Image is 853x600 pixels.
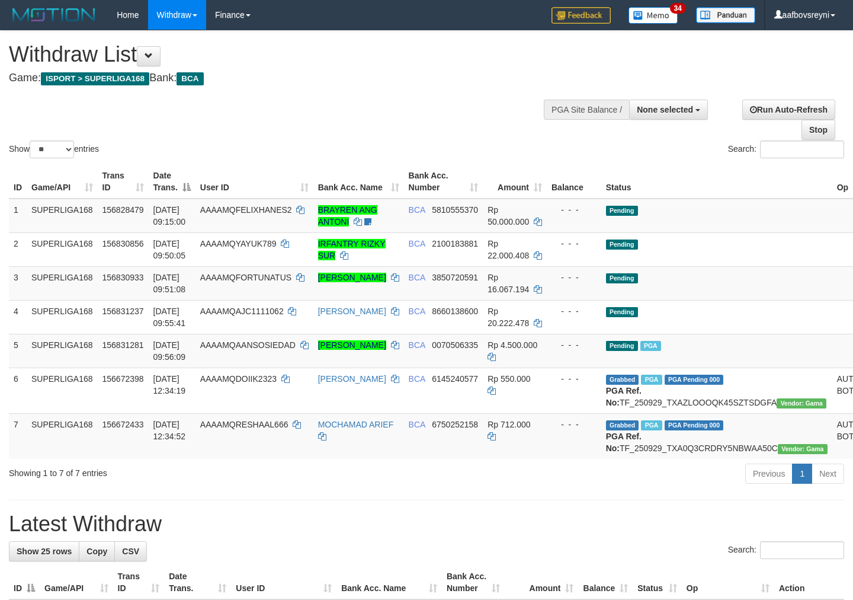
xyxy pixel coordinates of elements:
[728,141,844,158] label: Search:
[551,204,597,216] div: - - -
[409,273,425,282] span: BCA
[488,239,529,260] span: Rp 22.000.408
[488,374,530,384] span: Rp 550.000
[9,6,99,24] img: MOTION_logo.png
[483,165,547,199] th: Amount: activate to sort column ascending
[696,7,755,23] img: panduan.png
[488,420,530,429] span: Rp 712.000
[153,307,186,328] span: [DATE] 09:55:41
[9,232,27,266] td: 2
[318,307,386,316] a: [PERSON_NAME]
[27,199,98,233] td: SUPERLIGA168
[9,72,557,84] h4: Game: Bank:
[9,566,40,599] th: ID: activate to sort column descending
[551,305,597,317] div: - - -
[318,340,386,350] a: [PERSON_NAME]
[122,547,139,556] span: CSV
[200,239,277,248] span: AAAAMQYAYUK789
[601,165,832,199] th: Status
[409,307,425,316] span: BCA
[177,72,203,85] span: BCA
[606,341,638,351] span: Pending
[336,566,442,599] th: Bank Acc. Name: activate to sort column ascending
[409,374,425,384] span: BCA
[79,541,115,561] a: Copy
[40,566,113,599] th: Game/API: activate to sort column ascending
[9,43,557,66] h1: Withdraw List
[792,464,812,484] a: 1
[27,266,98,300] td: SUPERLIGA168
[98,165,149,199] th: Trans ID: activate to sort column ascending
[27,413,98,459] td: SUPERLIGA168
[102,420,144,429] span: 156672433
[544,100,629,120] div: PGA Site Balance /
[551,238,597,250] div: - - -
[606,420,639,430] span: Grabbed
[760,141,844,158] input: Search:
[195,165,313,199] th: User ID: activate to sort column ascending
[318,374,386,384] a: [PERSON_NAME]
[801,120,835,140] a: Stop
[27,300,98,334] td: SUPERLIGA168
[30,141,74,158] select: Showentries
[200,340,296,350] span: AAAAMQAANSOSIEDAD
[547,165,601,199] th: Balance
[637,105,693,114] span: None selected
[404,165,483,199] th: Bank Acc. Number: activate to sort column ascending
[153,239,186,260] span: [DATE] 09:50:05
[640,341,661,351] span: Marked by aafsoycanthlai
[153,340,186,362] span: [DATE] 09:56:09
[102,239,144,248] span: 156830856
[313,165,404,199] th: Bank Acc. Name: activate to sort column ascending
[153,273,186,294] span: [DATE] 09:51:08
[200,307,284,316] span: AAAAMQAJC1111062
[200,420,288,429] span: AAAAMQRESHAAL666
[578,566,633,599] th: Balance: activate to sort column ascending
[153,374,186,395] span: [DATE] 12:34:19
[628,7,678,24] img: Button%20Memo.svg
[200,374,277,384] span: AAAAMQDOIIK2323
[113,566,165,599] th: Trans ID: activate to sort column ascending
[606,206,638,216] span: Pending
[551,272,597,283] div: - - -
[432,273,478,282] span: Copy 3850720591 to clipboard
[41,72,149,85] span: ISPORT > SUPERLIGA168
[409,205,425,215] span: BCA
[9,266,27,300] td: 3
[488,307,529,328] span: Rp 20.222.478
[432,205,478,215] span: Copy 5810555370 to clipboard
[777,398,826,408] span: Vendor URL: https://trx31.1velocity.biz
[606,307,638,317] span: Pending
[318,205,377,226] a: BRAYREN ANG ANTONI
[745,464,793,484] a: Previous
[409,420,425,429] span: BCA
[102,273,144,282] span: 156830933
[102,340,144,350] span: 156831281
[318,273,386,282] a: [PERSON_NAME]
[153,420,186,441] span: [DATE] 12:34:52
[665,375,724,385] span: PGA Pending
[318,420,394,429] a: MOCHAMAD ARIEF
[641,420,662,430] span: Marked by aafsoycanthlai
[665,420,724,430] span: PGA Pending
[102,205,144,215] span: 156828479
[442,566,505,599] th: Bank Acc. Number: activate to sort column ascending
[17,547,72,556] span: Show 25 rows
[102,374,144,384] span: 156672398
[9,541,79,561] a: Show 25 rows
[9,462,347,479] div: Showing 1 to 7 of 7 entries
[551,7,611,24] img: Feedback.jpg
[409,239,425,248] span: BCA
[742,100,835,120] a: Run Auto-Refresh
[629,100,708,120] button: None selected
[432,420,478,429] span: Copy 6750252158 to clipboard
[9,199,27,233] td: 1
[27,232,98,266] td: SUPERLIGA168
[488,340,537,350] span: Rp 4.500.000
[200,205,292,215] span: AAAAMQFELIXHANES2
[606,432,642,453] b: PGA Ref. No:
[606,375,639,385] span: Grabbed
[812,464,844,484] a: Next
[551,339,597,351] div: - - -
[774,566,844,599] th: Action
